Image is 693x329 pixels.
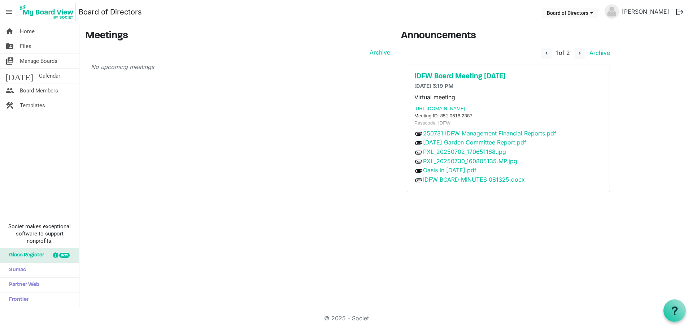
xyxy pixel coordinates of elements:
span: Phone: [PHONE_NUMBER] [414,129,474,134]
a: [URL][DOMAIN_NAME] [414,107,465,111]
p: No upcoming meetings [91,62,390,71]
span: switch_account [5,54,14,68]
span: Partner Web [5,278,39,292]
img: My Board View Logo [18,3,76,21]
div: new [59,253,70,258]
span: menu [2,5,16,19]
a: IDFW BOARD MINUTES 081325.docx [423,176,525,183]
a: [PERSON_NAME] [619,4,672,19]
a: 250731 IDFW Management Financial Reports.pdf [423,130,556,137]
span: people [5,83,14,98]
button: navigate_before [541,48,552,59]
span: folder_shared [5,39,14,53]
span: Societ makes exceptional software to support nonprofits. [3,223,76,244]
a: IDFW Board Meeting [DATE] [414,72,602,81]
a: Archive [587,49,610,56]
span: Files [20,39,31,53]
span: 1 [556,49,559,56]
span: Glass Register [5,248,44,263]
span: attachment [414,139,423,147]
span: Templates [20,98,45,113]
span: [DATE] 3:19 PM [414,83,454,89]
span: Frontier [5,293,29,307]
span: Home [20,24,35,39]
span: of 2 [556,49,570,56]
a: PXL_20250730_160805135.MP.jpg [423,157,517,165]
span: [DATE] [5,69,33,83]
button: navigate_next [575,48,585,59]
span: construction [5,98,14,113]
span: navigate_next [576,50,583,56]
a: Oasis in [DATE].pdf [423,166,476,174]
span: navigate_before [543,50,550,56]
p: Virtual meeting [414,93,602,101]
img: no-profile-picture.svg [605,4,619,19]
span: Board Members [20,83,58,98]
button: logout [672,4,687,20]
span: attachment [414,166,423,175]
a: © 2025 - Societ [324,315,369,322]
h3: Announcements [401,30,616,42]
span: Meeting ID: 851 0618 2387 Passcode: IDFW [414,113,472,126]
span: home [5,24,14,39]
span: attachment [414,129,423,138]
h3: Meetings [85,30,390,42]
a: [DATE] Garden Committee Report.pdf [423,139,526,146]
span: attachment [414,148,423,157]
a: PXL_20250702_170651168.jpg [423,148,506,155]
a: Archive [367,48,390,57]
span: Sumac [5,263,26,277]
span: attachment [414,176,423,185]
button: Board of Directors dropdownbutton [542,8,598,18]
span: Calendar [39,69,60,83]
a: My Board View Logo [18,3,79,21]
span: attachment [414,157,423,166]
span: Manage Boards [20,54,57,68]
a: Board of Directors [79,5,142,19]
